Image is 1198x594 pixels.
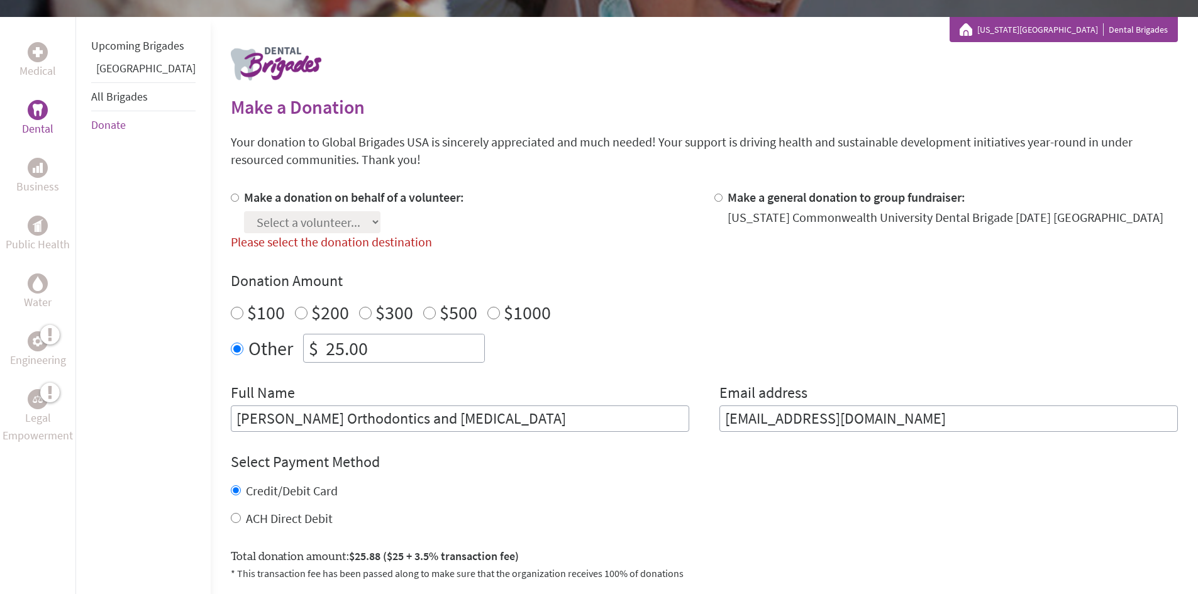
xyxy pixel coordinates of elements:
img: Medical [33,47,43,57]
h2: Make a Donation [231,96,1178,118]
a: Legal EmpowermentLegal Empowerment [3,389,73,444]
p: Dental [22,120,53,138]
a: [US_STATE][GEOGRAPHIC_DATA] [977,23,1104,36]
a: MedicalMedical [19,42,56,80]
img: logo-dental.png [231,47,321,80]
li: Upcoming Brigades [91,32,196,60]
li: All Brigades [91,82,196,111]
p: Business [16,178,59,195]
div: Medical [28,42,48,62]
input: Enter Amount [323,334,484,362]
h4: Donation Amount [231,271,1178,291]
label: Make a donation on behalf of a volunteer: [244,189,464,205]
div: Dental [28,100,48,120]
div: [US_STATE] Commonwealth University Dental Brigade [DATE] [GEOGRAPHIC_DATA] [728,209,1163,226]
div: $ [304,334,323,362]
a: BusinessBusiness [16,158,59,195]
label: $300 [375,300,413,324]
img: Public Health [33,219,43,232]
a: Upcoming Brigades [91,38,184,53]
img: Legal Empowerment [33,395,43,403]
div: Dental Brigades [960,23,1168,36]
label: $1000 [504,300,551,324]
p: Legal Empowerment [3,409,73,444]
p: Water [24,294,52,311]
a: All Brigades [91,89,148,104]
span: $25.88 ($25 + 3.5% transaction fee) [349,549,519,563]
div: Public Health [28,216,48,236]
h4: Select Payment Method [231,452,1178,472]
label: Make a general donation to group fundraiser: [728,189,965,205]
a: Donate [91,118,126,132]
p: * This transaction fee has been passed along to make sure that the organization receives 100% of ... [231,566,1178,581]
a: Public HealthPublic Health [6,216,70,253]
a: WaterWater [24,273,52,311]
li: Donate [91,111,196,139]
p: Public Health [6,236,70,253]
li: Guatemala [91,60,196,82]
label: $200 [311,300,349,324]
a: [GEOGRAPHIC_DATA] [96,61,196,75]
input: Enter Full Name [231,405,689,432]
a: EngineeringEngineering [10,331,66,369]
img: Dental [33,104,43,116]
label: ACH Direct Debit [246,510,333,526]
label: $100 [247,300,285,324]
label: $500 [440,300,477,324]
div: Engineering [28,331,48,351]
p: Engineering [10,351,66,369]
div: Water [28,273,48,294]
label: Email address [719,383,807,405]
label: Credit/Debit Card [246,483,338,498]
img: Business [33,163,43,173]
input: Your Email [719,405,1178,432]
label: Please select the donation destination [231,234,432,250]
label: Total donation amount: [231,547,519,566]
p: Medical [19,62,56,80]
label: Full Name [231,383,295,405]
div: Business [28,158,48,178]
p: Your donation to Global Brigades USA is sincerely appreciated and much needed! Your support is dr... [231,133,1178,168]
img: Engineering [33,336,43,346]
img: Water [33,276,43,290]
label: Other [248,334,293,363]
a: DentalDental [22,100,53,138]
div: Legal Empowerment [28,389,48,409]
